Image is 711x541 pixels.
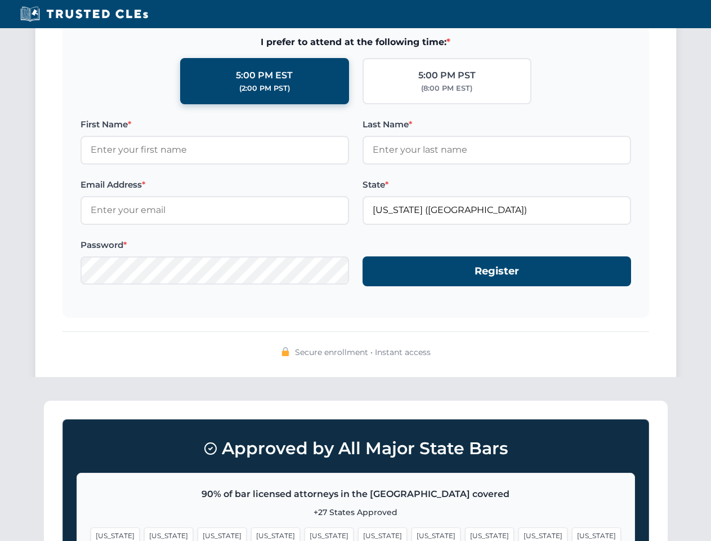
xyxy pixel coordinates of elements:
[418,68,476,83] div: 5:00 PM PST
[91,506,621,518] p: +27 States Approved
[363,196,631,224] input: Florida (FL)
[236,68,293,83] div: 5:00 PM EST
[81,238,349,252] label: Password
[239,83,290,94] div: (2:00 PM PST)
[421,83,472,94] div: (8:00 PM EST)
[81,35,631,50] span: I prefer to attend at the following time:
[81,118,349,131] label: First Name
[17,6,151,23] img: Trusted CLEs
[363,256,631,286] button: Register
[363,118,631,131] label: Last Name
[281,347,290,356] img: 🔒
[77,433,635,464] h3: Approved by All Major State Bars
[363,136,631,164] input: Enter your last name
[81,136,349,164] input: Enter your first name
[91,487,621,502] p: 90% of bar licensed attorneys in the [GEOGRAPHIC_DATA] covered
[81,178,349,192] label: Email Address
[295,346,431,358] span: Secure enrollment • Instant access
[81,196,349,224] input: Enter your email
[363,178,631,192] label: State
